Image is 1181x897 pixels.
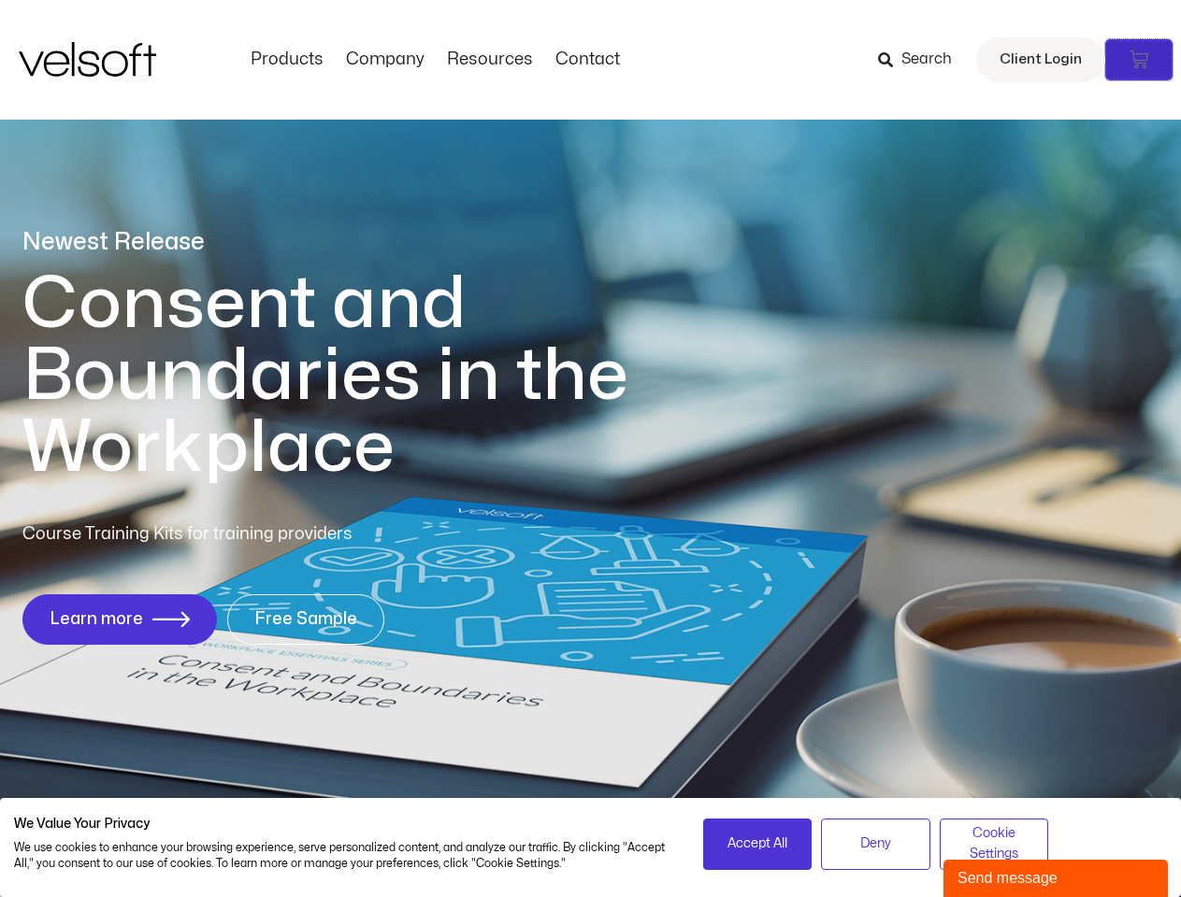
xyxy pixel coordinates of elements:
[239,50,335,70] a: ProductsMenu Toggle
[544,50,631,70] a: ContactMenu Toggle
[22,594,217,645] a: Learn more
[22,226,705,259] p: Newest Release
[943,856,1172,897] iframe: chat widget
[436,50,544,70] a: ResourcesMenu Toggle
[227,594,384,645] a: Free Sample
[976,37,1105,82] a: Client Login
[14,840,675,872] p: We use cookies to enhance your browsing experience, serve personalized content, and analyze our t...
[860,833,891,854] span: Deny
[239,50,631,70] nav: Menu
[254,610,357,629] span: Free Sample
[1000,48,1082,72] span: Client Login
[727,833,787,854] span: Accept All
[952,823,1037,865] span: Cookie Settings
[335,50,436,70] a: CompanyMenu Toggle
[22,521,488,548] p: Course Training Kits for training providers
[19,42,156,77] img: Velsoft Training Materials
[940,819,1049,870] button: Adjust cookie preferences
[22,268,705,484] h1: Consent and Boundaries in the Workplace
[901,48,952,72] span: Search
[703,819,813,870] button: Accept all cookies
[878,44,965,76] a: Search
[14,816,675,833] h2: We Value Your Privacy
[50,610,143,629] span: Learn more
[821,819,930,870] button: Deny all cookies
